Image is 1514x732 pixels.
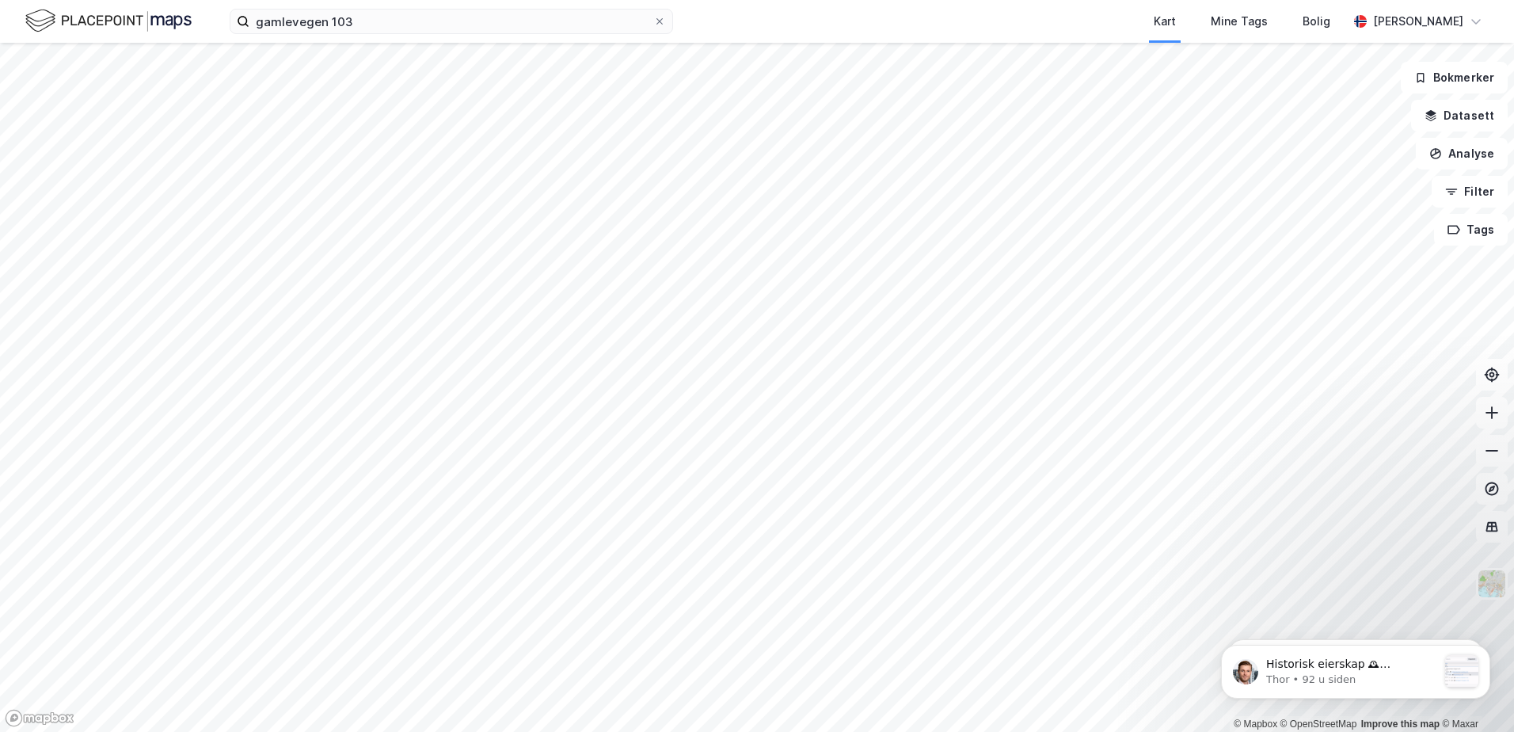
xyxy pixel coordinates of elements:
[1211,12,1268,31] div: Mine Tags
[1361,719,1440,730] a: Improve this map
[25,7,192,35] img: logo.f888ab2527a4732fd821a326f86c7f29.svg
[1416,138,1508,170] button: Analyse
[249,10,653,33] input: Søk på adresse, matrikkel, gårdeiere, leietakere eller personer
[1401,62,1508,93] button: Bokmerker
[5,709,74,727] a: Mapbox homepage
[1303,12,1330,31] div: Bolig
[1477,569,1507,599] img: Z
[1373,12,1463,31] div: [PERSON_NAME]
[1197,613,1514,724] iframe: Intercom notifications melding
[1434,214,1508,246] button: Tags
[1234,719,1277,730] a: Mapbox
[1154,12,1176,31] div: Kart
[1432,176,1508,208] button: Filter
[1411,100,1508,132] button: Datasett
[1280,719,1357,730] a: OpenStreetMap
